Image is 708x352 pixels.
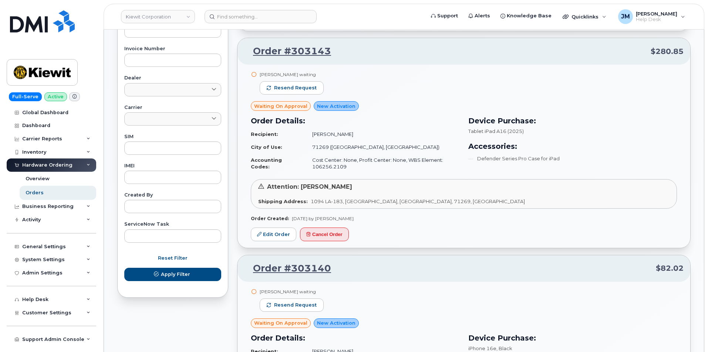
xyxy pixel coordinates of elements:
span: iPhone 16e [468,345,496,351]
span: Attention: [PERSON_NAME] [267,183,352,190]
div: Quicklinks [557,9,611,24]
h3: Order Details: [251,115,459,126]
button: Resend request [260,81,324,95]
label: Carrier [124,105,221,110]
strong: Shipping Address: [258,198,308,204]
h3: Device Purchase: [468,115,677,126]
span: Waiting On Approval [254,103,307,110]
li: Defender Series Pro Case for iPad [468,155,677,162]
span: Apply Filter [161,271,190,278]
h3: Order Details: [251,332,459,344]
strong: Order Created: [251,216,289,221]
span: Knowledge Base [507,12,552,20]
td: 71269 ([GEOGRAPHIC_DATA], [GEOGRAPHIC_DATA]) [306,141,459,154]
iframe: Messenger Launcher [676,320,702,346]
a: Order #303143 [244,45,331,58]
label: ServiceNow Task [124,222,221,227]
span: Reset Filter [158,254,188,262]
span: Waiting On Approval [254,319,307,327]
div: Jonas Mutoke [613,9,690,24]
td: [PERSON_NAME] [306,128,459,141]
div: [PERSON_NAME] waiting [260,71,324,78]
a: Edit Order [251,228,296,241]
span: [PERSON_NAME] [636,11,677,17]
label: Created By [124,193,221,198]
span: New Activation [317,319,355,327]
button: Reset Filter [124,252,221,265]
strong: Recipient: [251,131,278,137]
h3: Device Purchase: [468,332,677,344]
span: , Black [496,345,512,351]
a: Order #303140 [244,262,331,275]
span: Alerts [475,12,490,20]
a: Alerts [463,8,495,23]
span: JM [621,12,630,21]
strong: Accounting Codes: [251,157,282,170]
span: Quicklinks [572,14,599,20]
a: Support [426,8,463,23]
span: New Activation [317,103,355,110]
button: Cancel Order [300,228,349,241]
span: Tablet iPad A16 (2025) [468,128,524,134]
button: Resend request [260,298,324,312]
label: SIM [124,134,221,139]
span: Resend request [274,85,317,91]
label: Invoice Number [124,47,221,51]
button: Apply Filter [124,268,221,281]
td: Cost Center: None, Profit Center: None, WBS Element: 106256.2109 [306,154,459,173]
span: 1094 LA-183, [GEOGRAPHIC_DATA], [GEOGRAPHIC_DATA], 71269, [GEOGRAPHIC_DATA] [311,198,525,204]
label: IMEI [124,164,221,168]
span: Support [437,12,458,20]
span: $82.02 [656,263,684,274]
span: Resend request [274,302,317,308]
input: Find something... [205,10,317,23]
a: Kiewit Corporation [121,10,195,23]
span: $280.85 [651,46,684,57]
span: Help Desk [636,17,677,23]
span: [DATE] by [PERSON_NAME] [292,216,354,221]
div: [PERSON_NAME] waiting [260,288,324,295]
strong: City of Use: [251,144,282,150]
a: Knowledge Base [495,8,557,23]
h3: Accessories: [468,141,677,152]
label: Dealer [124,76,221,81]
